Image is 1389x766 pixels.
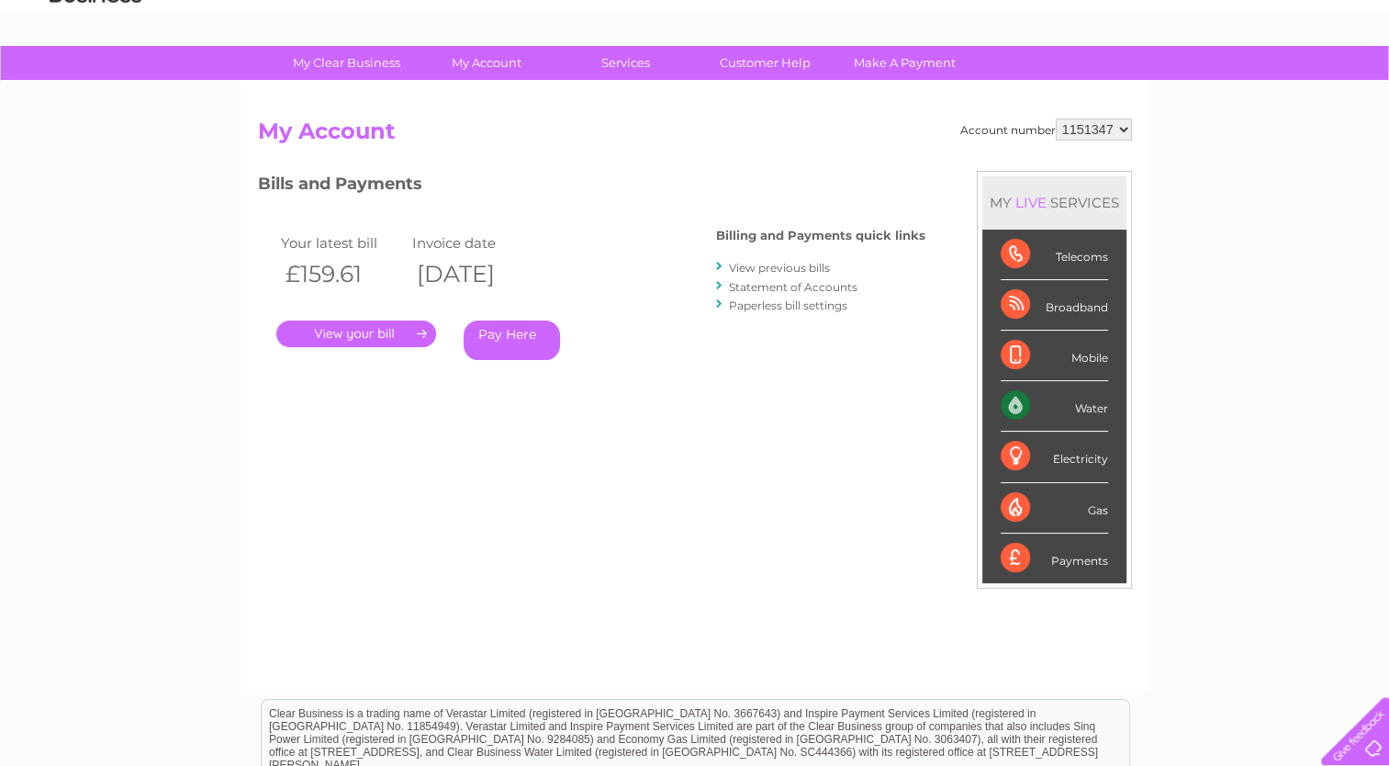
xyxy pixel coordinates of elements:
[1001,230,1108,280] div: Telecoms
[410,46,562,80] a: My Account
[1001,534,1108,583] div: Payments
[464,321,560,360] a: Pay Here
[729,280,857,294] a: Statement of Accounts
[716,229,925,242] h4: Billing and Payments quick links
[49,48,142,104] img: logo.png
[276,231,409,255] td: Your latest bill
[1229,78,1256,92] a: Blog
[1043,9,1170,32] a: 0333 014 3131
[1001,381,1108,432] div: Water
[1328,78,1372,92] a: Log out
[258,171,925,203] h3: Bills and Payments
[258,118,1132,153] h2: My Account
[276,321,436,347] a: .
[689,46,841,80] a: Customer Help
[829,46,980,80] a: Make A Payment
[729,261,830,275] a: View previous bills
[1066,78,1101,92] a: Water
[982,176,1126,229] div: MY SERVICES
[1001,331,1108,381] div: Mobile
[1112,78,1152,92] a: Energy
[271,46,422,80] a: My Clear Business
[960,118,1132,141] div: Account number
[1001,280,1108,331] div: Broadband
[1001,483,1108,534] div: Gas
[408,255,540,293] th: [DATE]
[408,231,540,255] td: Invoice date
[262,10,1129,89] div: Clear Business is a trading name of Verastar Limited (registered in [GEOGRAPHIC_DATA] No. 3667643...
[729,299,847,312] a: Paperless bill settings
[1267,78,1312,92] a: Contact
[1012,194,1050,211] div: LIVE
[1163,78,1218,92] a: Telecoms
[1001,432,1108,482] div: Electricity
[550,46,701,80] a: Services
[276,255,409,293] th: £159.61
